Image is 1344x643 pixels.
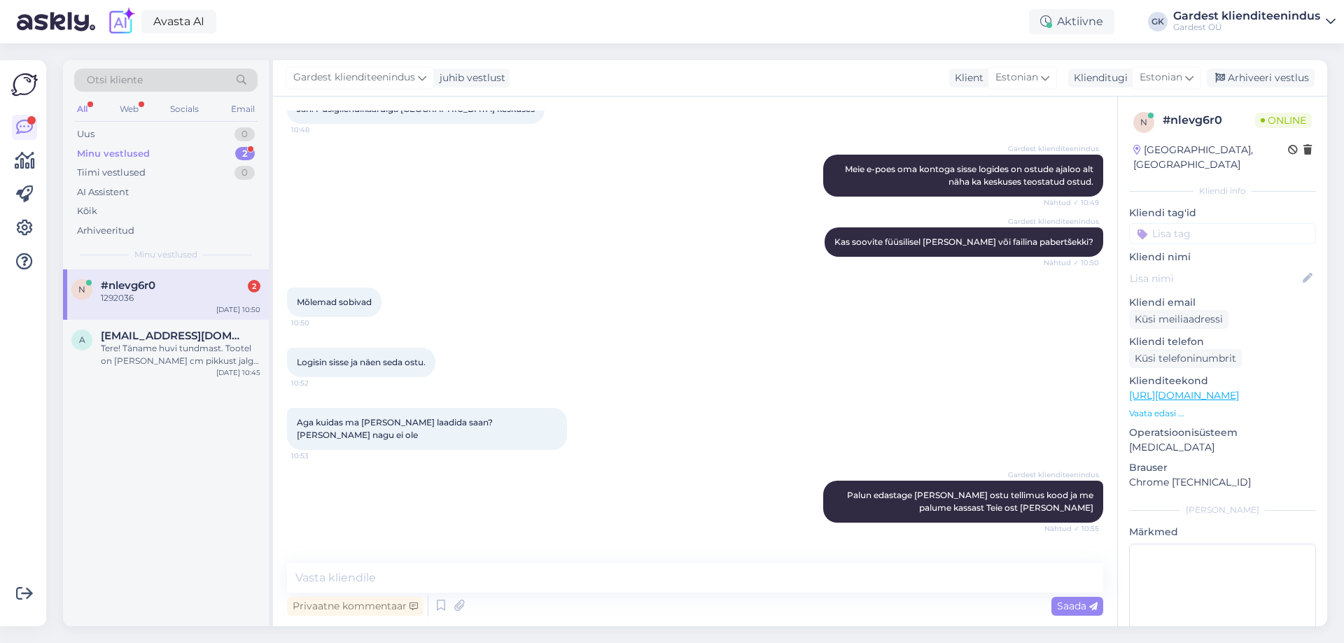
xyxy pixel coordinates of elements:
[134,248,197,261] span: Minu vestlused
[1173,10,1336,33] a: Gardest klienditeenindusGardest OÜ
[847,490,1095,513] span: Palun edastage [PERSON_NAME] ostu tellimus kood ja me palume kassast Teie ost [PERSON_NAME]
[1068,71,1128,85] div: Klienditugi
[74,100,90,118] div: All
[1129,504,1316,516] div: [PERSON_NAME]
[77,204,97,218] div: Kõik
[117,100,141,118] div: Web
[291,378,344,388] span: 10:52
[434,71,505,85] div: juhib vestlust
[216,304,260,315] div: [DATE] 10:50
[291,318,344,328] span: 10:50
[1140,70,1182,85] span: Estonian
[1129,440,1316,455] p: [MEDICAL_DATA]
[77,147,150,161] div: Minu vestlused
[1129,310,1228,329] div: Küsi meiliaadressi
[167,100,202,118] div: Socials
[235,147,255,161] div: 2
[995,70,1038,85] span: Estonian
[297,297,372,307] span: Mõlemad sobivad
[1008,216,1099,227] span: Gardest klienditeenindus
[1129,460,1316,475] p: Brauser
[1008,469,1099,480] span: Gardest klienditeenindus
[291,451,344,461] span: 10:53
[1129,374,1316,388] p: Klienditeekond
[106,7,136,36] img: explore-ai
[234,127,255,141] div: 0
[1129,334,1316,349] p: Kliendi telefon
[1057,600,1098,612] span: Saada
[77,185,129,199] div: AI Assistent
[1008,143,1099,154] span: Gardest klienditeenindus
[77,166,146,180] div: Tiimi vestlused
[297,417,495,440] span: Aga kuidas ma [PERSON_NAME] laadida saan? [PERSON_NAME] nagu ei ole
[1129,250,1316,264] p: Kliendi nimi
[234,166,255,180] div: 0
[291,125,344,135] span: 10:48
[1140,117,1147,127] span: n
[1173,10,1320,22] div: Gardest klienditeenindus
[78,284,85,295] span: n
[1029,9,1114,34] div: Aktiivne
[293,70,415,85] span: Gardest klienditeenindus
[141,10,216,34] a: Avasta AI
[287,597,423,616] div: Privaatne kommentaar
[77,127,94,141] div: Uus
[77,224,134,238] div: Arhiveeritud
[1129,425,1316,440] p: Operatsioonisüsteem
[228,100,258,118] div: Email
[1129,295,1316,310] p: Kliendi email
[87,73,143,87] span: Otsi kliente
[1148,12,1168,31] div: GK
[1129,349,1242,368] div: Küsi telefoninumbrit
[1129,206,1316,220] p: Kliendi tag'id
[1129,223,1316,244] input: Lisa tag
[1207,69,1315,87] div: Arhiveeri vestlus
[1129,185,1316,197] div: Kliendi info
[1129,525,1316,539] p: Märkmed
[216,367,260,378] div: [DATE] 10:45
[1130,271,1300,286] input: Lisa nimi
[1129,407,1316,420] p: Vaata edasi ...
[1173,22,1320,33] div: Gardest OÜ
[1133,143,1288,172] div: [GEOGRAPHIC_DATA], [GEOGRAPHIC_DATA]
[297,357,426,367] span: Logisin sisse ja näen seda ostu.
[1255,113,1312,128] span: Online
[11,71,38,98] img: Askly Logo
[1129,389,1239,402] a: [URL][DOMAIN_NAME]
[845,164,1095,187] span: Meie e-poes oma kontoga sisse logides on ostude ajaloo alt näha ka keskuses teostatud ostud.
[101,292,260,304] div: 1292036
[101,279,155,292] span: #nlevg6r0
[101,330,246,342] span: Aa@gmail.com
[79,334,85,345] span: A
[1044,257,1099,268] span: Nähtud ✓ 10:50
[1129,475,1316,490] p: Chrome [TECHNICAL_ID]
[101,342,260,367] div: Tere! Täname huvi tundmast. Tootel on [PERSON_NAME] cm pikkust jalga, et sõel ei puudutaks [PERSO...
[248,280,260,292] div: 2
[834,236,1093,247] span: Kas soovite füüsilisel [PERSON_NAME] või failina pabertšekki?
[1044,197,1099,208] span: Nähtud ✓ 10:49
[1044,523,1099,534] span: Nähtud ✓ 10:55
[949,71,983,85] div: Klient
[1163,112,1255,129] div: # nlevg6r0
